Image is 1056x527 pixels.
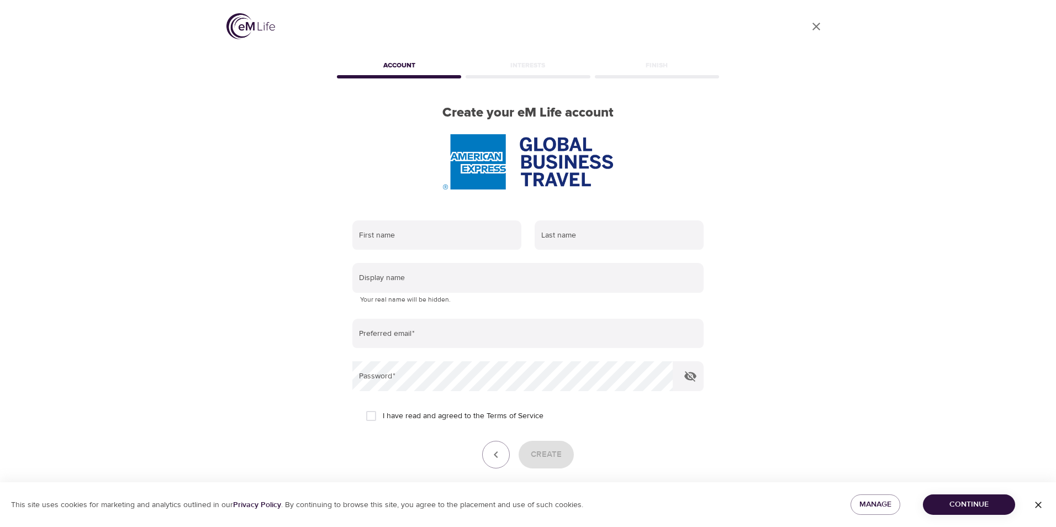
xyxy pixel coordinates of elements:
[851,494,900,515] button: Manage
[233,500,281,510] a: Privacy Policy
[360,294,696,305] p: Your real name will be hidden.
[443,134,613,189] img: AmEx%20GBT%20logo.png
[923,494,1015,515] button: Continue
[487,410,543,422] a: Terms of Service
[932,498,1006,512] span: Continue
[335,105,721,121] h2: Create your eM Life account
[226,13,275,39] img: logo
[383,410,543,422] span: I have read and agreed to the
[859,498,891,512] span: Manage
[803,13,830,40] a: close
